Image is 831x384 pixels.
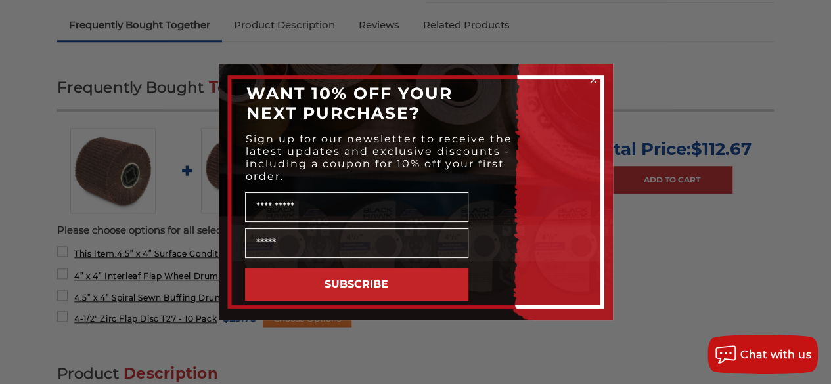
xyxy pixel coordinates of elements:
[245,268,468,301] button: SUBSCRIBE
[245,228,468,258] input: Email
[246,83,453,123] span: WANT 10% OFF YOUR NEXT PURCHASE?
[707,335,818,374] button: Chat with us
[246,133,512,182] span: Sign up for our newsletter to receive the latest updates and exclusive discounts - including a co...
[740,349,811,361] span: Chat with us
[587,74,600,87] button: Close dialog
